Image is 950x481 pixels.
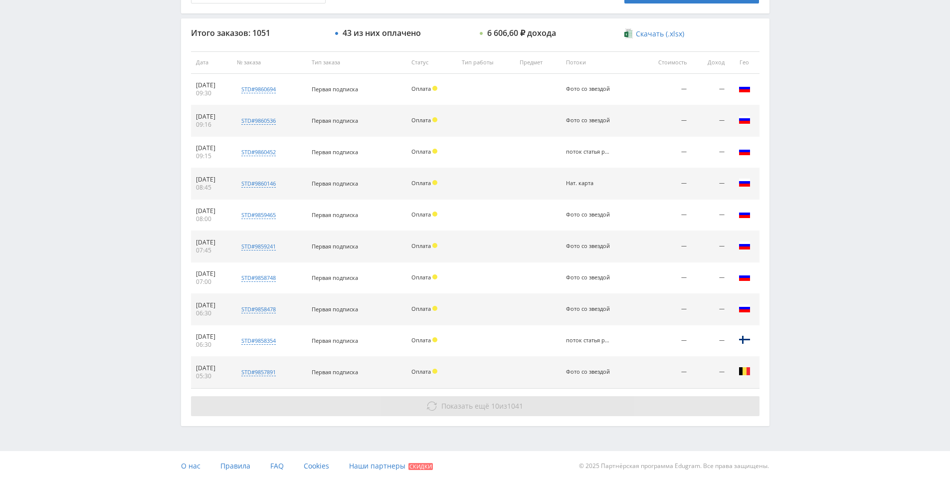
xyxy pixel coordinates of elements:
[638,168,692,200] td: —
[196,207,227,215] div: [DATE]
[196,278,227,286] div: 07:00
[566,117,611,124] div: Фото со звездой
[241,274,276,282] div: std#9858748
[432,86,437,91] span: Холд
[411,242,431,249] span: Оплата
[241,368,276,376] div: std#9857891
[411,273,431,281] span: Оплата
[638,200,692,231] td: —
[196,121,227,129] div: 09:16
[411,179,431,187] span: Оплата
[638,137,692,168] td: —
[343,28,421,37] div: 43 из них оплачено
[181,451,200,481] a: О нас
[638,231,692,262] td: —
[692,105,730,137] td: —
[739,82,751,94] img: rus.png
[312,368,358,376] span: Первая подписка
[241,337,276,345] div: std#9858354
[624,28,633,38] img: xlsx
[196,239,227,246] div: [DATE]
[566,212,611,218] div: Фото со звездой
[432,306,437,311] span: Холд
[561,51,638,74] th: Потоки
[411,116,431,124] span: Оплата
[457,51,515,74] th: Тип работы
[739,271,751,283] img: rus.png
[196,152,227,160] div: 09:15
[638,262,692,294] td: —
[241,305,276,313] div: std#9858478
[196,333,227,341] div: [DATE]
[220,451,250,481] a: Правила
[739,334,751,346] img: fin.png
[566,306,611,312] div: Фото со звездой
[241,117,276,125] div: std#9860536
[406,51,457,74] th: Статус
[191,51,232,74] th: Дата
[692,294,730,325] td: —
[441,401,523,411] span: из
[739,177,751,189] img: rus.png
[432,274,437,279] span: Холд
[515,51,561,74] th: Предмет
[241,242,276,250] div: std#9859241
[739,240,751,251] img: rus.png
[624,29,684,39] a: Скачать (.xlsx)
[692,137,730,168] td: —
[349,451,433,481] a: Наши партнеры Скидки
[692,51,730,74] th: Доход
[432,337,437,342] span: Холд
[241,148,276,156] div: std#9860452
[507,401,523,411] span: 1041
[196,81,227,89] div: [DATE]
[692,325,730,357] td: —
[196,113,227,121] div: [DATE]
[638,357,692,388] td: —
[730,51,760,74] th: Гео
[241,211,276,219] div: std#9859465
[432,212,437,217] span: Холд
[692,200,730,231] td: —
[480,451,769,481] div: © 2025 Партнёрская программа Edugram. Все права защищены.
[638,105,692,137] td: —
[739,365,751,377] img: bel.png
[307,51,406,74] th: Тип заказа
[196,144,227,152] div: [DATE]
[432,117,437,122] span: Холд
[441,401,489,411] span: Показать ещё
[692,168,730,200] td: —
[411,368,431,375] span: Оплата
[692,231,730,262] td: —
[220,461,250,471] span: Правила
[196,364,227,372] div: [DATE]
[196,341,227,349] div: 06:30
[432,149,437,154] span: Холд
[241,85,276,93] div: std#9860694
[270,461,284,471] span: FAQ
[566,180,611,187] div: Нат. карта
[312,211,358,219] span: Первая подписка
[241,180,276,188] div: std#9860146
[191,28,326,37] div: Итого заказов: 1051
[432,243,437,248] span: Холд
[196,270,227,278] div: [DATE]
[304,451,329,481] a: Cookies
[566,274,611,281] div: Фото со звездой
[312,180,358,187] span: Первая подписка
[692,262,730,294] td: —
[312,85,358,93] span: Первая подписка
[638,51,692,74] th: Стоимость
[411,305,431,312] span: Оплата
[312,242,358,250] span: Первая подписка
[196,89,227,97] div: 09:30
[312,117,358,124] span: Первая подписка
[487,28,556,37] div: 6 606,60 ₽ дохода
[566,369,611,375] div: Фото со звездой
[566,149,611,155] div: поток статья рерайт
[739,302,751,314] img: rus.png
[196,176,227,184] div: [DATE]
[411,85,431,92] span: Оплата
[181,461,200,471] span: О нас
[566,86,611,92] div: Фото со звездой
